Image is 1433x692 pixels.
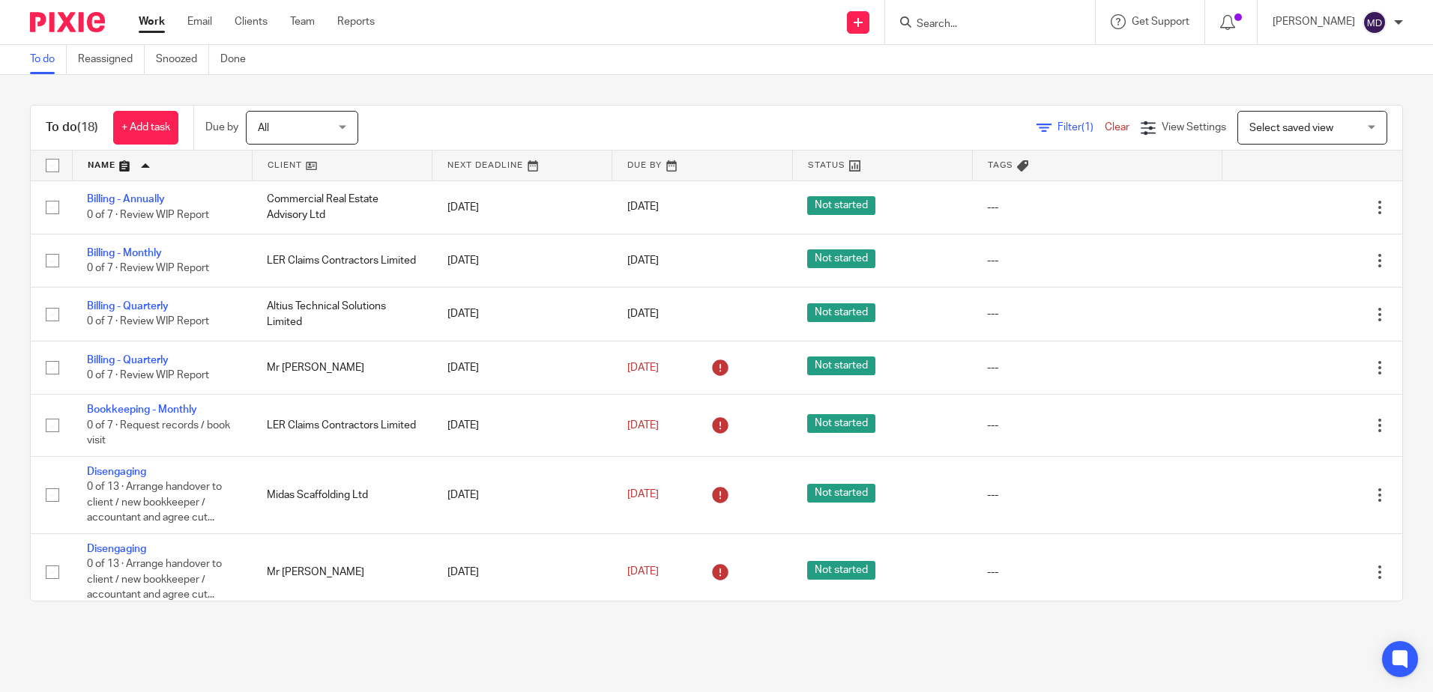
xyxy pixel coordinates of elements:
span: [DATE] [627,567,659,577]
span: [DATE] [627,489,659,500]
h1: To do [46,120,98,136]
td: Mr [PERSON_NAME] [252,533,432,610]
td: [DATE] [432,533,612,610]
td: Midas Scaffolding Ltd [252,456,432,533]
span: View Settings [1162,122,1226,133]
span: [DATE] [627,255,659,266]
a: Reassigned [78,45,145,74]
div: --- [987,488,1207,503]
td: Altius Technical Solutions Limited [252,288,432,341]
span: [DATE] [627,362,659,373]
span: [DATE] [627,309,659,319]
span: All [258,123,269,133]
span: Not started [807,484,875,503]
a: Bookkeeping - Monthly [87,404,197,415]
td: [DATE] [432,395,612,456]
span: 0 of 7 · Review WIP Report [87,370,209,380]
a: Email [187,14,212,29]
td: LER Claims Contractors Limited [252,234,432,287]
span: Not started [807,561,875,580]
div: --- [987,253,1207,268]
span: 0 of 7 · Review WIP Report [87,317,209,327]
div: --- [987,565,1207,580]
span: Not started [807,356,875,375]
td: [DATE] [432,234,612,287]
a: Clients [235,14,268,29]
a: Billing - Monthly [87,248,162,258]
span: 0 of 13 · Arrange handover to client / new bookkeeper / accountant and agree cut... [87,559,222,600]
a: Disengaging [87,544,146,554]
img: Pixie [30,12,105,32]
a: Billing - Quarterly [87,355,169,365]
div: --- [987,418,1207,433]
a: Work [139,14,165,29]
span: Not started [807,249,875,268]
a: Billing - Annually [87,194,165,204]
span: [DATE] [627,420,659,431]
span: [DATE] [627,202,659,213]
a: Clear [1105,122,1129,133]
span: Filter [1058,122,1105,133]
td: Commercial Real Estate Advisory Ltd [252,180,432,234]
p: Due by [205,120,238,135]
a: Billing - Quarterly [87,301,169,312]
input: Search [915,18,1050,31]
p: [PERSON_NAME] [1273,14,1355,29]
td: [DATE] [432,180,612,234]
span: (18) [77,121,98,133]
a: Team [290,14,315,29]
span: Select saved view [1249,123,1333,133]
span: Not started [807,196,875,215]
span: 0 of 7 · Request records / book visit [87,420,230,446]
td: [DATE] [432,288,612,341]
td: Mr [PERSON_NAME] [252,341,432,394]
span: 0 of 13 · Arrange handover to client / new bookkeeper / accountant and agree cut... [87,482,222,523]
a: Disengaging [87,467,146,477]
div: --- [987,306,1207,321]
a: Snoozed [156,45,209,74]
img: svg%3E [1363,10,1387,34]
td: LER Claims Contractors Limited [252,395,432,456]
span: Tags [988,161,1013,169]
a: Reports [337,14,375,29]
span: 0 of 7 · Review WIP Report [87,210,209,220]
span: Not started [807,414,875,433]
span: Get Support [1132,16,1189,27]
td: [DATE] [432,341,612,394]
span: (1) [1081,122,1093,133]
span: 0 of 7 · Review WIP Report [87,263,209,273]
span: Not started [807,303,875,322]
a: + Add task [113,111,178,145]
td: [DATE] [432,456,612,533]
div: --- [987,360,1207,375]
a: Done [220,45,257,74]
a: To do [30,45,67,74]
div: --- [987,200,1207,215]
